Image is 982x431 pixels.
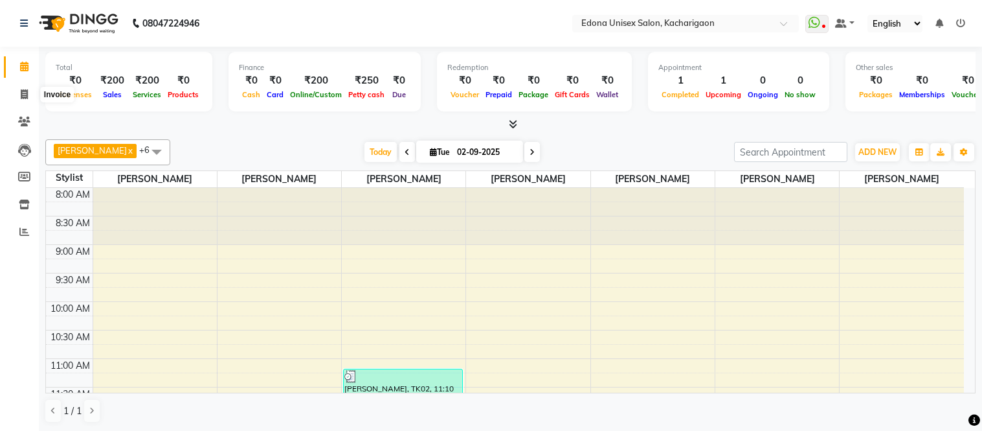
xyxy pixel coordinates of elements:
[48,359,93,373] div: 11:00 AM
[164,90,202,99] span: Products
[447,90,482,99] span: Voucher
[447,73,482,88] div: ₹0
[702,73,744,88] div: 1
[593,90,621,99] span: Wallet
[364,142,397,162] span: Today
[388,73,410,88] div: ₹0
[218,171,341,187] span: [PERSON_NAME]
[142,5,199,41] b: 08047224946
[515,90,552,99] span: Package
[53,188,93,202] div: 8:00 AM
[164,73,202,88] div: ₹0
[48,302,93,316] div: 10:00 AM
[447,62,621,73] div: Redemption
[427,147,453,157] span: Tue
[389,90,409,99] span: Due
[53,274,93,287] div: 9:30 AM
[466,171,590,187] span: [PERSON_NAME]
[856,90,896,99] span: Packages
[100,90,125,99] span: Sales
[53,216,93,230] div: 8:30 AM
[287,90,345,99] span: Online/Custom
[453,143,518,162] input: 2025-09-02
[56,62,202,73] div: Total
[129,90,164,99] span: Services
[658,62,819,73] div: Appointment
[715,171,839,187] span: [PERSON_NAME]
[239,73,263,88] div: ₹0
[239,62,410,73] div: Finance
[33,5,122,41] img: logo
[48,388,93,401] div: 11:30 AM
[53,245,93,259] div: 9:00 AM
[856,73,896,88] div: ₹0
[239,90,263,99] span: Cash
[56,73,95,88] div: ₹0
[41,87,74,102] div: Invoice
[781,73,819,88] div: 0
[744,73,781,88] div: 0
[93,171,217,187] span: [PERSON_NAME]
[552,90,593,99] span: Gift Cards
[345,73,388,88] div: ₹250
[344,369,462,397] div: [PERSON_NAME], TK02, 11:10 AM-11:40 AM, Hair Cut ([DEMOGRAPHIC_DATA])
[263,73,287,88] div: ₹0
[858,147,897,157] span: ADD NEW
[48,331,93,344] div: 10:30 AM
[658,73,702,88] div: 1
[896,90,948,99] span: Memberships
[855,143,900,161] button: ADD NEW
[63,404,82,418] span: 1 / 1
[287,73,345,88] div: ₹200
[840,171,964,187] span: [PERSON_NAME]
[744,90,781,99] span: Ongoing
[593,73,621,88] div: ₹0
[896,73,948,88] div: ₹0
[58,145,127,156] span: [PERSON_NAME]
[342,171,465,187] span: [PERSON_NAME]
[127,145,133,156] a: x
[95,73,129,88] div: ₹200
[139,145,159,155] span: +6
[129,73,164,88] div: ₹200
[591,171,715,187] span: [PERSON_NAME]
[46,171,93,185] div: Stylist
[734,142,847,162] input: Search Appointment
[702,90,744,99] span: Upcoming
[482,90,515,99] span: Prepaid
[658,90,702,99] span: Completed
[515,73,552,88] div: ₹0
[263,90,287,99] span: Card
[552,73,593,88] div: ₹0
[482,73,515,88] div: ₹0
[345,90,388,99] span: Petty cash
[781,90,819,99] span: No show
